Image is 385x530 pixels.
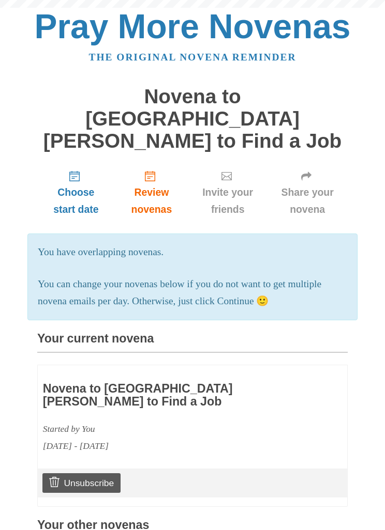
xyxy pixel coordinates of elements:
[199,184,257,218] span: Invite your friends
[115,162,188,224] a: Review novenas
[89,52,297,63] a: The original novena reminder
[37,162,115,224] a: Choose start date
[43,438,282,455] div: [DATE] - [DATE]
[37,86,348,152] h1: Novena to [GEOGRAPHIC_DATA][PERSON_NAME] to Find a Job
[38,276,347,310] p: You can change your novenas below if you do not want to get multiple novena emails per day. Other...
[35,7,351,45] a: Pray More Novenas
[37,332,348,352] h3: Your current novena
[38,244,347,261] p: You have overlapping novenas.
[125,184,178,218] span: Review novenas
[188,162,267,224] a: Invite your friends
[43,382,282,409] h3: Novena to [GEOGRAPHIC_DATA][PERSON_NAME] to Find a Job
[43,420,282,438] div: Started by You
[42,473,121,493] a: Unsubscribe
[267,162,348,224] a: Share your novena
[48,184,105,218] span: Choose start date
[277,184,337,218] span: Share your novena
